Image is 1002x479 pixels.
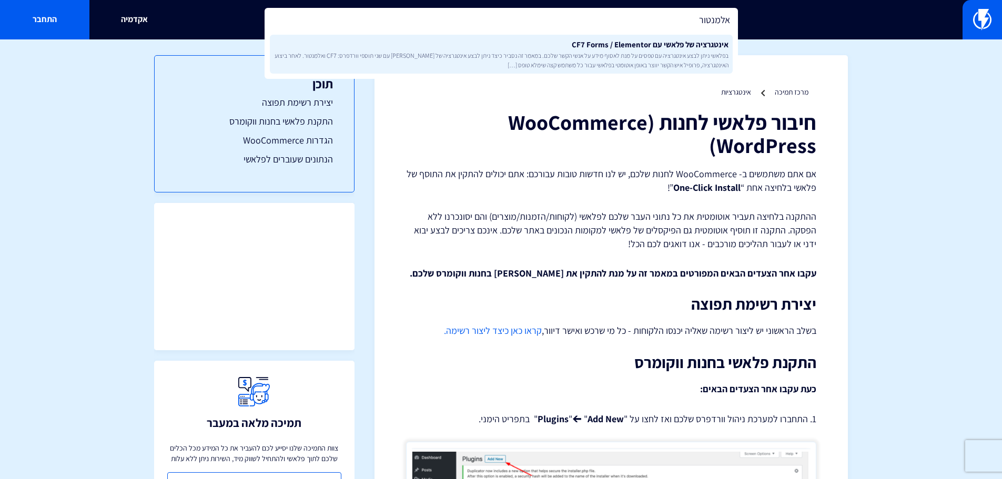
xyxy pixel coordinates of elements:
[444,324,542,337] a: קראו כאן כיצד ליצור רשימה.
[265,8,738,32] input: חיפוש מהיר...
[167,443,341,464] p: צוות התמיכה שלנו יסייע לכם להעביר את כל המידע מכל הכלים שלכם לתוך פלאשי ולהתחיל לשווק מיד, השירות...
[176,134,333,147] a: הגדרות WooCommerce
[721,87,751,97] a: אינטגרציות
[406,167,816,194] p: אם אתם משתמשים ב- WooCommerce לחנות שלכם, יש לנו חדשות טובות עבורכם: אתם יכולים להתקין את התוסף ש...
[538,413,569,425] strong: Plugins
[176,77,333,90] h3: תוכן
[700,383,816,395] strong: כעת עקבו אחר הצעדים הבאים:
[775,87,808,97] a: מרכז תמיכה
[406,412,816,426] p: 1. התחברו למערכת ניהול וורדפרס שלכם ואז לחצו על " "🡨 " " בתפריט הימני.
[406,295,816,313] h2: יצירת רשימת תפוצה
[176,96,333,109] a: יצירת רשימת תפוצה
[410,267,816,279] strong: עקבו אחר הצעדים הבאים המפורטים במאמר זה על מנת להתקין את [PERSON_NAME] בחנות ווקומרס שלכם.
[406,110,816,157] h1: חיבור פלאשי לחנות (WooCommerce (WordPress
[270,35,733,74] a: אינטגרציה של פלאשי עם CF7 Forms / Elementorבפלאשי ניתן לבצע אינטגרציה עם טפסים על מנת לאסוף מידע ...
[673,181,741,193] strong: One-Click Install
[176,152,333,166] a: הנתונים שעוברים לפלאשי
[406,210,816,250] p: ההתקנה בלחיצה תעביר אוטומטית את כל נתוני העבר שלכם לפלאשי (לקוחות/הזמנות/מוצרים) והם יסונכרנו ללא...
[588,413,624,425] strong: Add New
[176,115,333,128] a: התקנת פלאשי בחנות ווקומרס
[406,323,816,338] p: בשלב הראשוני יש ליצור רשימה שאליה יכנסו הלקוחות - כל מי שרכש ואישר דיוור,
[406,354,816,371] h2: התקנת פלאשי בחנות ווקומרס
[274,51,728,69] span: בפלאשי ניתן לבצע אינטגרציה עם טפסים על מנת לאסוף מידע על אנשי הקשר שלכם. במאמר זה נסביר כיצד ניתן...
[207,416,301,429] h3: תמיכה מלאה במעבר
